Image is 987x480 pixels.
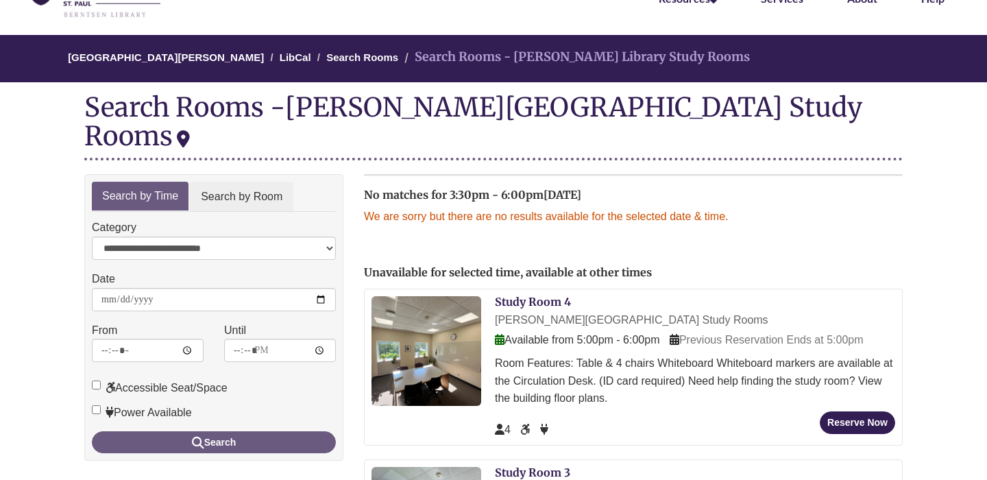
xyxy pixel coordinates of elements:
label: From [92,322,117,339]
a: Study Room 3 [495,466,570,479]
span: Accessible Seat/Space [520,424,533,435]
span: Power Available [540,424,548,435]
img: Study Room 4 [371,296,481,406]
button: Search [92,431,336,453]
div: Room Features: Table & 4 chairs Whiteboard Whiteboard markers are available at the Circulation De... [495,355,895,407]
a: LibCal [280,51,311,63]
nav: Breadcrumb [84,35,903,82]
input: Accessible Seat/Space [92,381,101,389]
p: We are sorry but there are no results available for the selected date & time. [364,208,903,226]
div: [PERSON_NAME][GEOGRAPHIC_DATA] Study Rooms [84,91,862,152]
label: Until [224,322,246,339]
a: Search by Room [190,182,293,213]
div: [PERSON_NAME][GEOGRAPHIC_DATA] Study Rooms [495,311,895,329]
label: Accessible Seat/Space [92,379,228,397]
a: [GEOGRAPHIC_DATA][PERSON_NAME] [68,51,264,63]
label: Category [92,219,136,237]
a: Study Room 4 [495,295,571,309]
label: Power Available [92,404,192,422]
li: Search Rooms - [PERSON_NAME] Library Study Rooms [401,47,750,67]
input: Power Available [92,405,101,414]
h2: No matches for 3:30pm - 6:00pm[DATE] [364,189,903,202]
a: Search by Time [92,182,188,211]
span: Previous Reservation Ends at 5:00pm [670,334,864,346]
button: Reserve Now [820,411,895,434]
span: Available from 5:00pm - 6:00pm [495,334,659,346]
label: Date [92,270,115,288]
div: Search Rooms - [84,93,903,160]
span: The capacity of this space [495,424,511,435]
h2: Unavailable for selected time, available at other times [364,267,903,279]
a: Search Rooms [326,51,398,63]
